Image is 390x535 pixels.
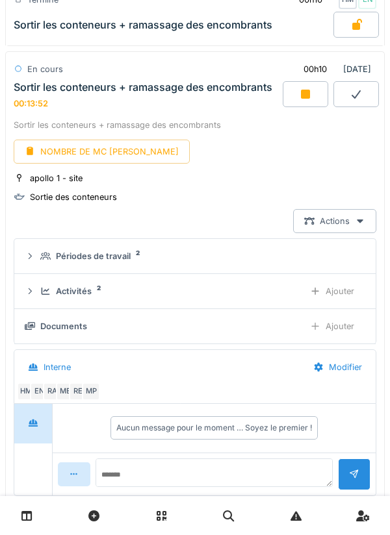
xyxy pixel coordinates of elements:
div: En cours [27,63,63,75]
div: Actions [293,209,376,233]
div: Activités [56,285,92,297]
summary: DocumentsAjouter [19,314,370,338]
div: NOMBRE DE MC [PERSON_NAME] [14,140,190,164]
div: 00:13:52 [14,99,48,108]
div: Sortie des conteneurs [30,191,117,203]
div: Interne [44,361,71,373]
div: Ajouter [299,314,365,338]
div: RE [69,382,87,401]
summary: Périodes de travail2 [19,244,370,268]
div: Sortir les conteneurs + ramassage des encombrants [14,119,376,131]
div: apollo 1 - site [30,172,83,184]
div: ME [56,382,74,401]
div: Aucun message pour le moment … Soyez le premier ! [116,422,312,434]
div: Sortir les conteneurs + ramassage des encombrants [14,19,272,31]
div: 00h10 [304,63,327,75]
div: Ajouter [299,279,365,303]
div: MP [82,382,100,401]
div: Modifier [302,355,373,379]
div: HM [17,382,35,401]
div: RA [43,382,61,401]
div: Documents [40,320,87,332]
div: EN [30,382,48,401]
div: [DATE] [292,57,376,81]
summary: Activités2Ajouter [19,279,370,303]
div: Périodes de travail [56,250,131,262]
div: Sortir les conteneurs + ramassage des encombrants [14,81,272,93]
